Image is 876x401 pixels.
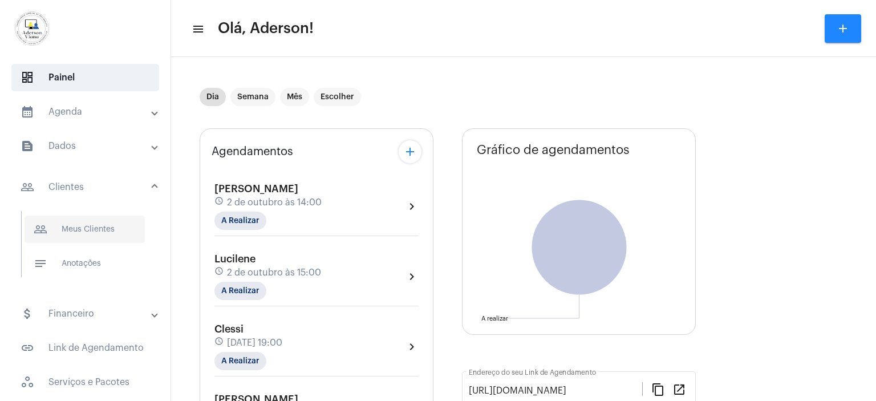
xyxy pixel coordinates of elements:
[192,22,203,36] mat-icon: sidenav icon
[227,197,322,208] span: 2 de outubro às 14:00
[11,368,159,396] span: Serviços e Pacotes
[21,375,34,389] span: sidenav icon
[21,180,152,194] mat-panel-title: Clientes
[21,307,34,321] mat-icon: sidenav icon
[11,64,159,91] span: Painel
[214,212,266,230] mat-chip: A Realizar
[651,382,665,396] mat-icon: content_copy
[21,105,34,119] mat-icon: sidenav icon
[212,145,293,158] span: Agendamentos
[477,143,630,157] span: Gráfico de agendamentos
[481,315,508,322] text: A realizar
[230,88,275,106] mat-chip: Semana
[214,254,255,264] span: Lucilene
[214,337,225,349] mat-icon: schedule
[34,257,47,270] mat-icon: sidenav icon
[9,6,55,51] img: d7e3195d-0907-1efa-a796-b593d293ae59.png
[405,200,419,213] mat-icon: chevron_right
[214,282,266,300] mat-chip: A Realizar
[469,386,642,396] input: Link
[7,300,171,327] mat-expansion-panel-header: sidenav iconFinanceiro
[21,71,34,84] span: sidenav icon
[21,105,152,119] mat-panel-title: Agenda
[405,270,419,283] mat-icon: chevron_right
[314,88,361,106] mat-chip: Escolher
[214,266,225,279] mat-icon: schedule
[21,139,152,153] mat-panel-title: Dados
[280,88,309,106] mat-chip: Mês
[218,19,314,38] span: Olá, Aderson!
[403,145,417,159] mat-icon: add
[405,340,419,354] mat-icon: chevron_right
[7,98,171,125] mat-expansion-panel-header: sidenav iconAgenda
[7,132,171,160] mat-expansion-panel-header: sidenav iconDados
[836,22,850,35] mat-icon: add
[214,324,244,334] span: Clessi
[34,222,47,236] mat-icon: sidenav icon
[7,205,171,293] div: sidenav iconClientes
[25,250,145,277] span: Anotações
[214,196,225,209] mat-icon: schedule
[672,382,686,396] mat-icon: open_in_new
[227,268,321,278] span: 2 de outubro às 15:00
[200,88,226,106] mat-chip: Dia
[21,139,34,153] mat-icon: sidenav icon
[25,216,145,243] span: Meus Clientes
[21,180,34,194] mat-icon: sidenav icon
[21,307,152,321] mat-panel-title: Financeiro
[7,169,171,205] mat-expansion-panel-header: sidenav iconClientes
[11,334,159,362] span: Link de Agendamento
[214,184,298,194] span: [PERSON_NAME]
[227,338,282,348] span: [DATE] 19:00
[21,341,34,355] mat-icon: sidenav icon
[214,352,266,370] mat-chip: A Realizar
